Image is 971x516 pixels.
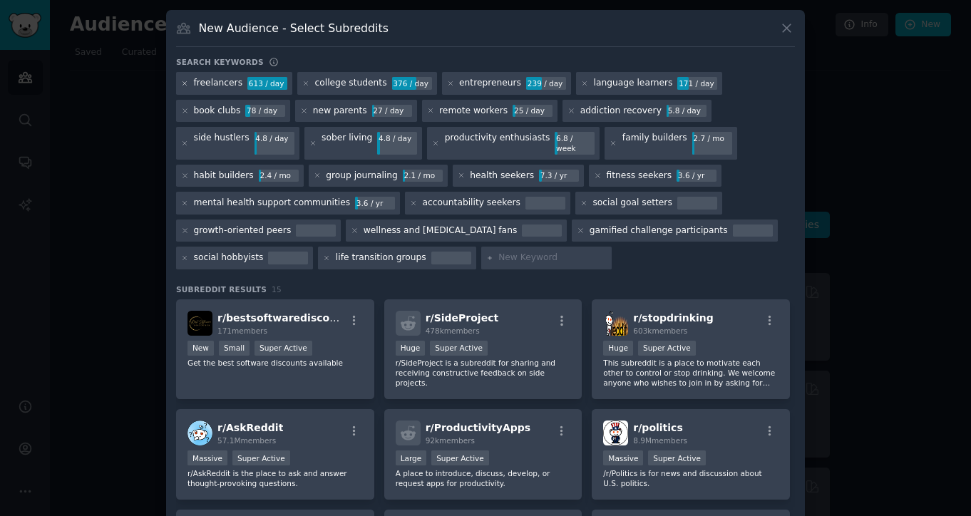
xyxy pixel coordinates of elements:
img: politics [603,420,628,445]
div: health seekers [470,170,534,182]
span: r/ stopdrinking [633,312,714,324]
img: stopdrinking [603,311,628,336]
span: 603k members [633,326,687,335]
p: This subreddit is a place to motivate each other to control or stop drinking. We welcome anyone w... [603,358,779,388]
span: 478k members [426,326,480,335]
span: r/ AskReddit [217,422,283,433]
div: gamified challenge participants [590,225,728,237]
div: 171 / day [677,77,717,90]
div: 2.1 / mo [403,170,443,182]
div: 78 / day [245,105,285,118]
h3: Search keywords [176,57,264,67]
div: Super Active [430,341,488,356]
div: productivity enthusiasts [445,132,550,155]
div: 3.6 / yr [677,170,716,182]
div: 25 / day [513,105,553,118]
div: social hobbyists [194,252,264,264]
div: new parents [313,105,367,118]
div: New [187,341,214,356]
img: bestsoftwarediscounts [187,311,212,336]
div: addiction recovery [580,105,662,118]
div: Super Active [638,341,696,356]
div: social goal setters [592,197,672,210]
div: entrepreneurs [459,77,521,90]
div: life transition groups [336,252,426,264]
div: 4.8 / day [255,132,294,145]
input: New Keyword [498,252,607,264]
div: 2.4 / mo [259,170,299,182]
div: 4.8 / day [377,132,417,145]
div: Small [219,341,250,356]
p: r/AskReddit is the place to ask and answer thought-provoking questions. [187,468,363,488]
div: college students [315,77,387,90]
div: 613 / day [247,77,287,90]
div: Huge [396,341,426,356]
div: 3.6 / yr [355,197,395,210]
div: fitness seekers [607,170,672,182]
span: 15 [272,285,282,294]
div: mental health support communities [194,197,351,210]
div: habit builders [194,170,254,182]
div: 2.7 / mo [692,132,732,145]
div: Super Active [232,450,290,465]
span: 171 members [217,326,267,335]
div: side hustlers [194,132,250,155]
span: Subreddit Results [176,284,267,294]
span: 92k members [426,436,475,445]
div: sober living [322,132,372,155]
p: Get the best software discounts available [187,358,363,368]
h3: New Audience - Select Subreddits [199,21,389,36]
div: Massive [187,450,227,465]
div: Large [396,450,427,465]
p: /r/Politics is for news and discussion about U.S. politics. [603,468,779,488]
div: remote workers [439,105,508,118]
span: r/ SideProject [426,312,499,324]
p: A place to introduce, discuss, develop, or request apps for productivity. [396,468,571,488]
img: AskReddit [187,420,212,445]
div: 376 / day [392,77,432,90]
p: r/SideProject is a subreddit for sharing and receiving constructive feedback on side projects. [396,358,571,388]
div: accountability seekers [423,197,520,210]
span: r/ ProductivityApps [426,422,531,433]
div: 6.8 / week [555,132,595,155]
div: wellness and [MEDICAL_DATA] fans [364,225,517,237]
div: book clubs [194,105,241,118]
div: Huge [603,341,633,356]
div: 27 / day [372,105,412,118]
div: language learners [594,77,673,90]
div: Super Active [648,450,706,465]
div: Super Active [431,450,489,465]
div: Super Active [255,341,312,356]
div: family builders [622,132,687,155]
div: 7.3 / yr [539,170,579,182]
div: growth-oriented peers [194,225,292,237]
span: r/ politics [633,422,682,433]
div: Massive [603,450,643,465]
span: 8.9M members [633,436,687,445]
span: r/ bestsoftwarediscounts [217,312,354,324]
div: 239 / day [526,77,566,90]
div: freelancers [194,77,243,90]
div: 5.8 / day [667,105,707,118]
span: 57.1M members [217,436,276,445]
div: group journaling [326,170,398,182]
